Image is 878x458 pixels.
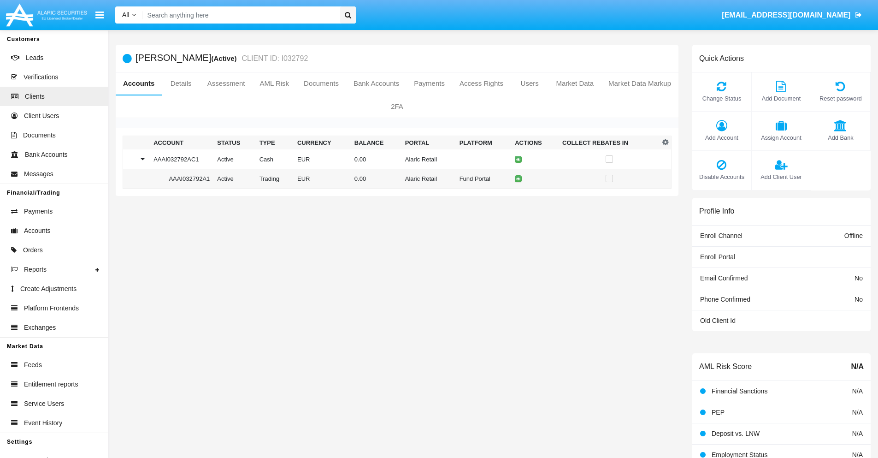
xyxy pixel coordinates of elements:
span: Add Client User [756,172,806,181]
h6: Profile Info [699,207,734,215]
a: Details [162,72,200,95]
td: Active [213,169,255,189]
span: Change Status [697,94,747,103]
td: AAAI032792A1 [150,169,213,189]
h6: AML Risk Score [699,362,752,371]
a: [EMAIL_ADDRESS][DOMAIN_NAME] [718,2,866,28]
span: Reports [24,265,47,274]
span: All [122,11,130,18]
h5: [PERSON_NAME] [136,53,308,64]
h6: Quick Actions [699,54,744,63]
span: Service Users [24,399,64,409]
a: Access Rights [452,72,511,95]
td: Fund Portal [456,169,512,189]
td: Alaric Retail [401,169,456,189]
a: Accounts [116,72,162,95]
span: Event History [24,418,62,428]
span: Verifications [24,72,58,82]
th: Status [213,136,255,150]
a: Payments [407,72,452,95]
span: Client Users [24,111,59,121]
span: Platform Frontends [24,303,79,313]
span: N/A [852,387,863,395]
td: Trading [256,169,294,189]
a: Bank Accounts [346,72,407,95]
span: Disable Accounts [697,172,747,181]
th: Collect Rebates In [559,136,660,150]
span: Feeds [24,360,42,370]
span: Enroll Channel [700,232,742,239]
a: Market Data Markup [601,72,678,95]
div: (Active) [211,53,239,64]
span: Deposit vs. LNW [712,430,760,437]
span: Accounts [24,226,51,236]
span: PEP [712,409,725,416]
span: Assign Account [756,133,806,142]
input: Search [143,6,337,24]
span: N/A [852,409,863,416]
span: Create Adjustments [20,284,77,294]
td: 0.00 [351,169,401,189]
span: Bank Accounts [25,150,68,160]
a: Market Data [548,72,601,95]
span: N/A [852,430,863,437]
td: Alaric Retail [401,149,456,169]
td: EUR [294,149,351,169]
a: All [115,10,143,20]
span: Offline [844,232,863,239]
span: Financial Sanctions [712,387,767,395]
a: Documents [296,72,346,95]
span: Payments [24,207,53,216]
span: Reset password [816,94,866,103]
span: Old Client Id [700,317,736,324]
span: Add Account [697,133,747,142]
span: Messages [24,169,53,179]
a: 2FA [116,95,678,118]
span: No [854,296,863,303]
span: No [854,274,863,282]
th: Type [256,136,294,150]
span: Add Bank [816,133,866,142]
th: Currency [294,136,351,150]
th: Platform [456,136,512,150]
span: Orders [23,245,43,255]
td: AAAI032792AC1 [150,149,213,169]
span: Email Confirmed [700,274,748,282]
span: Leads [26,53,43,63]
span: Phone Confirmed [700,296,750,303]
span: Clients [25,92,45,101]
a: Assessment [200,72,253,95]
th: Account [150,136,213,150]
span: [EMAIL_ADDRESS][DOMAIN_NAME] [722,11,850,19]
span: Add Document [756,94,806,103]
small: CLIENT ID: I032792 [240,55,308,62]
span: Enroll Portal [700,253,735,261]
span: N/A [851,361,864,372]
td: Active [213,149,255,169]
td: Cash [256,149,294,169]
th: Balance [351,136,401,150]
td: EUR [294,169,351,189]
a: Users [511,72,548,95]
span: Exchanges [24,323,56,333]
span: Entitlement reports [24,380,78,389]
a: AML Risk [252,72,296,95]
th: Actions [511,136,559,150]
td: 0.00 [351,149,401,169]
span: Documents [23,131,56,140]
th: Portal [401,136,456,150]
img: Logo image [5,1,88,29]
